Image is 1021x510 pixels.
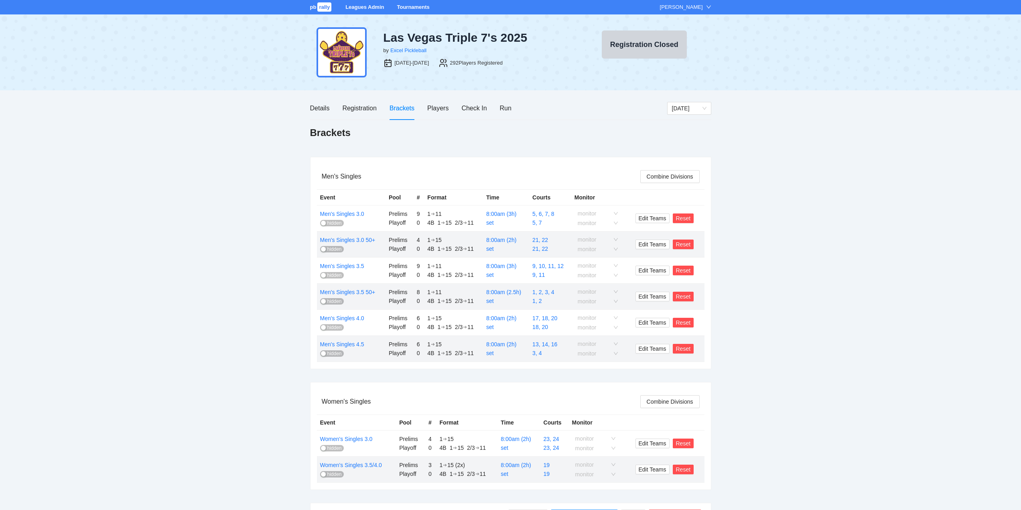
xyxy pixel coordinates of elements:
div: Playoff [389,323,410,331]
a: 19 [544,471,550,477]
div: Playoff [389,349,410,358]
div: Prelims [389,236,410,244]
a: Men's Singles 4.5 [320,341,364,347]
a: 21, 22 [532,237,548,243]
div: ➔ [431,341,435,347]
div: 1 [427,288,430,297]
div: 1 [427,314,430,323]
div: ➔ [431,263,435,269]
a: Leagues Admin [345,4,384,10]
div: Prelims [389,314,410,323]
span: hidden [327,272,342,278]
div: Courts [532,193,568,202]
span: hidden [327,246,342,252]
span: hidden [327,324,342,331]
span: Edit Teams [639,465,666,474]
a: 5, 7 [532,219,542,226]
div: 11 [480,443,486,452]
button: Registration Closed [602,30,687,59]
div: 15 [457,443,464,452]
div: Brackets [390,103,414,113]
a: 8:00am (2h) [486,315,516,321]
div: [PERSON_NAME] [660,3,703,11]
a: 8:00am (2h) [501,462,531,468]
div: ➔ [463,298,467,304]
div: 11 [467,349,474,358]
div: 15 [435,314,442,323]
div: ➔ [463,219,467,226]
h1: Brackets [310,126,351,139]
div: Courts [544,418,566,427]
div: 0 [417,323,421,331]
div: 9 [417,209,421,218]
a: Men's Singles 3.5 [320,263,364,269]
div: 4 [417,236,421,244]
div: ➔ [443,462,447,468]
div: 2/3 [455,218,463,227]
div: 0 [428,469,433,478]
span: pb [310,4,317,10]
div: Players [427,103,449,113]
div: 0 [428,443,433,452]
div: Format [440,418,495,427]
a: set [486,219,494,226]
div: Event [320,193,382,202]
div: ➔ [441,246,445,252]
div: 11 [480,469,486,478]
a: 21, 22 [532,246,548,252]
a: Men's Singles 3.0 50+ [320,237,376,243]
button: Edit Teams [635,240,670,249]
div: [DATE]-[DATE] [394,59,429,67]
span: Combine Divisions [647,397,693,406]
a: 1, 2, 3, 4 [532,289,554,295]
a: 18, 20 [532,324,548,330]
div: 15 [447,435,454,443]
div: ➔ [441,350,445,356]
div: 11 [435,288,442,297]
div: 11 [435,209,442,218]
span: Reset [676,240,691,249]
button: Edit Teams [635,318,670,327]
a: 23, 24 [544,436,559,442]
a: set [486,324,494,330]
span: Edit Teams [639,266,666,275]
div: 0 [417,270,421,279]
button: Edit Teams [635,465,670,474]
a: 19 [544,462,550,468]
div: 2/3 [455,297,463,305]
div: 15 [435,340,442,349]
div: ➔ [431,237,435,243]
a: pbrally [310,4,333,10]
div: 2/3 [467,469,475,478]
a: Excel Pickleball [390,47,426,53]
span: hidden [327,445,342,451]
button: Reset [673,465,694,474]
div: 8 [417,288,421,297]
button: Combine Divisions [640,395,700,408]
button: Edit Teams [635,292,670,301]
div: 1 [427,236,430,244]
div: Prelims [389,288,410,297]
span: Edit Teams [639,318,666,327]
div: 2/3 [455,270,463,279]
div: 4B [427,349,434,358]
span: Reset [676,344,691,353]
span: Edit Teams [639,439,666,448]
div: 1 [437,218,440,227]
div: 4B [427,244,434,253]
a: 23, 24 [544,445,559,451]
div: 4B [440,443,447,452]
div: ➔ [463,272,467,278]
div: 15 [435,236,442,244]
div: ➔ [443,436,447,442]
span: Friday [672,102,706,114]
div: Pool [389,193,410,202]
div: Prelims [399,435,422,443]
div: 15 [445,244,452,253]
div: 11 [467,297,474,305]
div: 6 [417,314,421,323]
div: 9 [417,262,421,270]
a: 17, 18, 20 [532,315,557,321]
button: Reset [673,439,694,448]
div: 1 [427,340,430,349]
